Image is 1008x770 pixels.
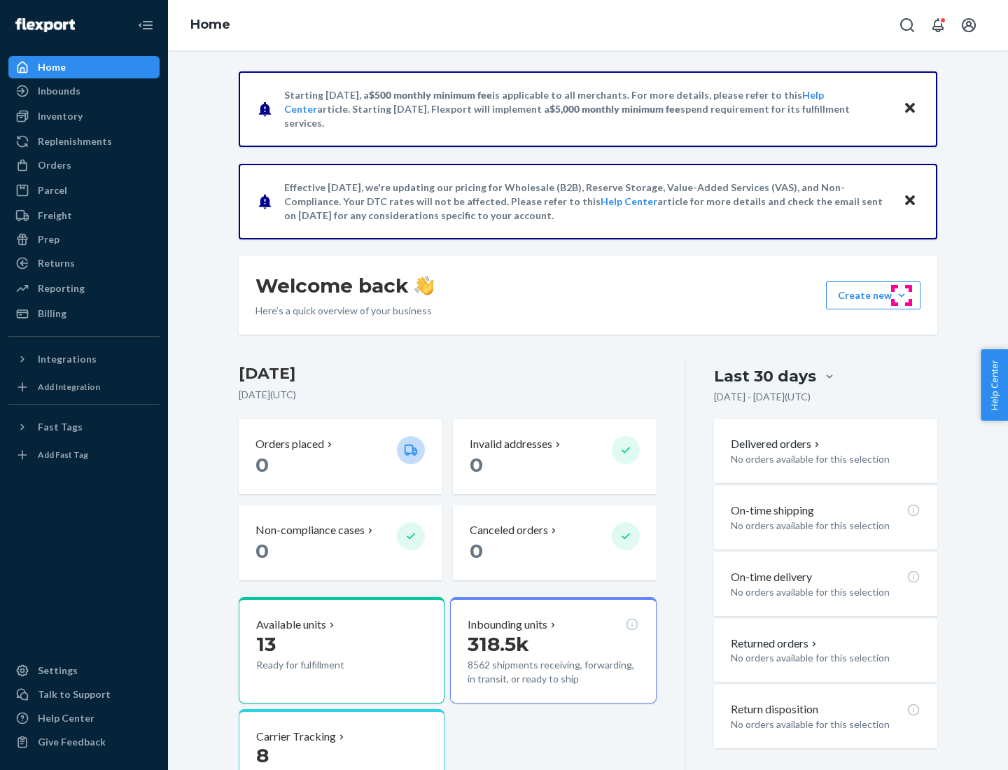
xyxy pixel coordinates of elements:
[38,209,72,223] div: Freight
[256,617,326,633] p: Available units
[8,130,160,153] a: Replenishments
[256,632,276,656] span: 13
[453,419,656,494] button: Invalid addresses 0
[38,281,85,295] div: Reporting
[38,687,111,701] div: Talk to Support
[731,519,920,533] p: No orders available for this selection
[38,256,75,270] div: Returns
[470,539,483,563] span: 0
[38,134,112,148] div: Replenishments
[470,453,483,477] span: 0
[38,158,71,172] div: Orders
[731,452,920,466] p: No orders available for this selection
[731,636,820,652] button: Returned orders
[714,390,811,404] p: [DATE] - [DATE] ( UTC )
[468,617,547,633] p: Inbounding units
[38,664,78,678] div: Settings
[731,701,818,717] p: Return disposition
[255,539,269,563] span: 0
[8,56,160,78] a: Home
[901,191,919,211] button: Close
[255,436,324,452] p: Orders placed
[924,11,952,39] button: Open notifications
[239,388,657,402] p: [DATE] ( UTC )
[190,17,230,32] a: Home
[38,711,94,725] div: Help Center
[8,105,160,127] a: Inventory
[601,195,657,207] a: Help Center
[731,651,920,665] p: No orders available for this selection
[239,419,442,494] button: Orders placed 0
[414,276,434,295] img: hand-wave emoji
[901,99,919,119] button: Close
[826,281,920,309] button: Create new
[38,735,106,749] div: Give Feedback
[38,183,67,197] div: Parcel
[255,522,365,538] p: Non-compliance cases
[453,505,656,580] button: Canceled orders 0
[981,349,1008,421] button: Help Center
[38,420,83,434] div: Fast Tags
[8,707,160,729] a: Help Center
[38,84,80,98] div: Inbounds
[8,659,160,682] a: Settings
[38,109,83,123] div: Inventory
[470,522,548,538] p: Canceled orders
[8,376,160,398] a: Add Integration
[893,11,921,39] button: Open Search Box
[955,11,983,39] button: Open account menu
[255,304,434,318] p: Here’s a quick overview of your business
[38,381,100,393] div: Add Integration
[15,18,75,32] img: Flexport logo
[714,365,816,387] div: Last 30 days
[8,416,160,438] button: Fast Tags
[8,348,160,370] button: Integrations
[255,273,434,298] h1: Welcome back
[731,503,814,519] p: On-time shipping
[8,80,160,102] a: Inbounds
[8,302,160,325] a: Billing
[239,597,444,703] button: Available units13Ready for fulfillment
[239,363,657,385] h3: [DATE]
[731,585,920,599] p: No orders available for this selection
[731,717,920,731] p: No orders available for this selection
[731,436,822,452] button: Delivered orders
[38,449,88,461] div: Add Fast Tag
[8,277,160,300] a: Reporting
[284,88,890,130] p: Starting [DATE], a is applicable to all merchants. For more details, please refer to this article...
[239,505,442,580] button: Non-compliance cases 0
[8,179,160,202] a: Parcel
[8,444,160,466] a: Add Fast Tag
[470,436,552,452] p: Invalid addresses
[8,228,160,251] a: Prep
[38,307,66,321] div: Billing
[256,743,269,767] span: 8
[468,658,638,686] p: 8562 shipments receiving, forwarding, in transit, or ready to ship
[38,352,97,366] div: Integrations
[8,683,160,706] a: Talk to Support
[468,632,529,656] span: 318.5k
[38,232,59,246] div: Prep
[179,5,241,45] ol: breadcrumbs
[731,569,812,585] p: On-time delivery
[8,252,160,274] a: Returns
[284,181,890,223] p: Effective [DATE], we're updating our pricing for Wholesale (B2B), Reserve Storage, Value-Added Se...
[132,11,160,39] button: Close Navigation
[256,729,336,745] p: Carrier Tracking
[8,731,160,753] button: Give Feedback
[256,658,386,672] p: Ready for fulfillment
[8,154,160,176] a: Orders
[38,60,66,74] div: Home
[369,89,492,101] span: $500 monthly minimum fee
[255,453,269,477] span: 0
[549,103,680,115] span: $5,000 monthly minimum fee
[8,204,160,227] a: Freight
[450,597,656,703] button: Inbounding units318.5k8562 shipments receiving, forwarding, in transit, or ready to ship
